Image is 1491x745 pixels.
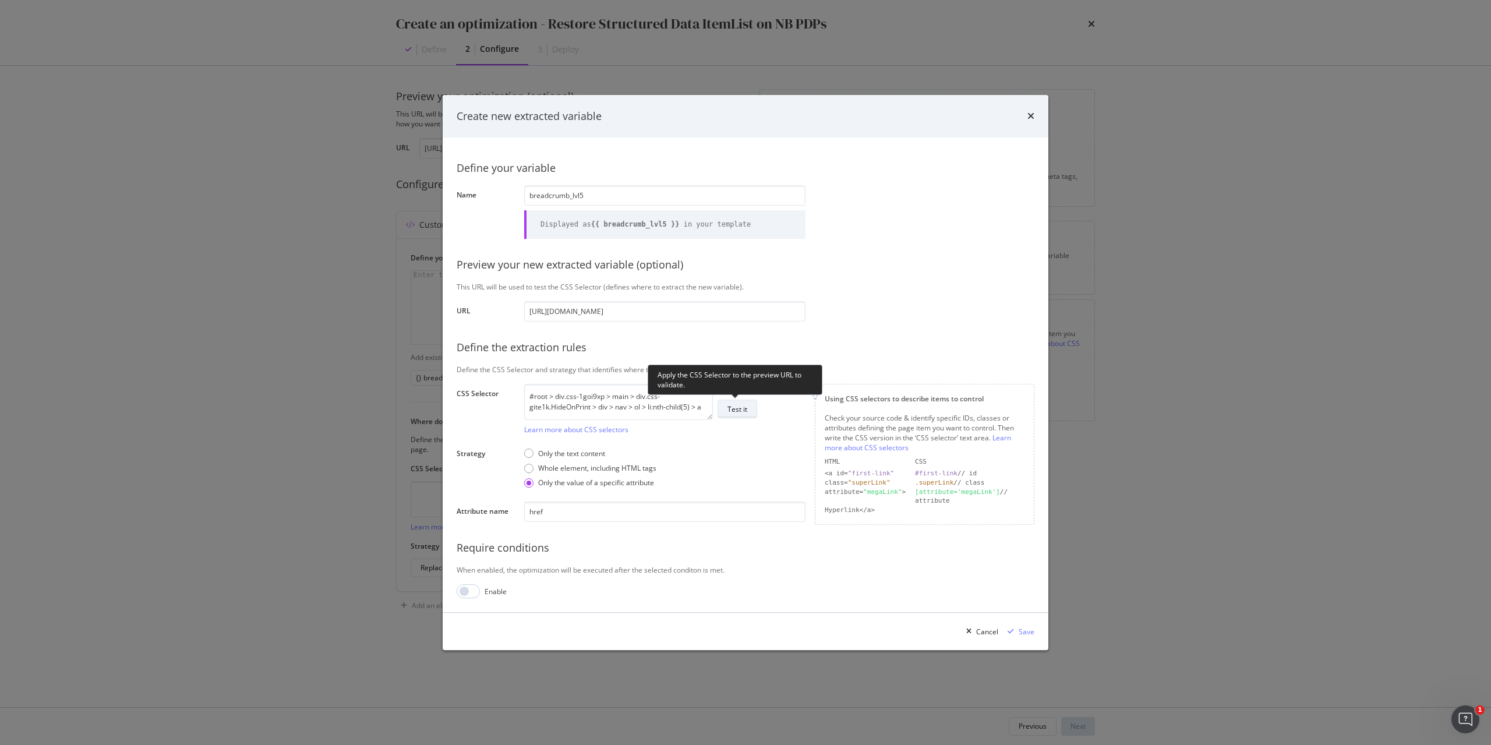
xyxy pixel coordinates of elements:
[485,587,507,596] div: Enable
[915,479,953,486] div: .superLink
[915,469,1024,478] div: // id
[915,478,1024,488] div: // class
[915,458,1024,467] div: CSS
[457,565,1034,575] div: When enabled, the optimization will be executed after the selected conditon is met.
[915,488,1000,496] div: [attribute='megaLink']
[457,306,515,319] label: URL
[457,340,1034,355] div: Define the extraction rules
[538,478,654,488] div: Only the value of a specific attribute
[718,400,757,418] button: Test it
[825,469,906,478] div: <a id=
[524,384,713,420] textarea: #root > div.css-1goi9xp > main > div.css-gite1k.HideOnPrint > div > nav > ol > li:nth-child(5) > a
[1019,627,1034,637] div: Save
[457,389,515,432] label: CSS Selector
[457,365,1034,375] div: Define the CSS Selector and strategy that identifies where to extract the variable from your page.
[457,541,1034,556] div: Require conditions
[524,449,656,458] div: Only the text content
[538,463,656,473] div: Whole element, including HTML tags
[540,220,751,229] div: Displayed as in your template
[524,301,805,322] input: https://www.example.com
[1475,705,1485,715] span: 1
[443,95,1048,651] div: modal
[1027,109,1034,124] div: times
[457,161,1034,176] div: Define your variable
[825,458,906,467] div: HTML
[825,433,1011,453] a: Learn more about CSS selectors
[457,190,515,236] label: Name
[457,109,602,124] div: Create new extracted variable
[524,463,656,473] div: Whole element, including HTML tags
[457,506,515,519] label: Attribute name
[848,469,894,477] div: "first-link"
[538,449,605,458] div: Only the text content
[825,478,906,488] div: class=
[648,365,822,395] div: Apply the CSS Selector to the preview URL to validate.
[1003,622,1034,641] button: Save
[457,282,1034,292] div: This URL will be used to test the CSS Selector (defines where to extract the new variable).
[1451,705,1479,733] iframe: Intercom live chat
[915,488,1024,506] div: // attribute
[915,469,958,477] div: #first-link
[863,488,902,496] div: "megaLink"
[457,257,1034,273] div: Preview your new extracted variable (optional)
[825,413,1024,453] div: Check your source code & identify specific IDs, classes or attributes defining the page item you ...
[591,220,680,228] b: {{ breadcrumb_lvl5 }}
[457,449,515,489] label: Strategy
[825,394,1024,404] div: Using CSS selectors to describe items to control
[976,627,998,637] div: Cancel
[848,479,891,486] div: "superLink"
[524,478,656,488] div: Only the value of a specific attribute
[524,425,628,435] a: Learn more about CSS selectors
[825,488,906,506] div: attribute= >
[727,404,747,414] div: Test it
[962,622,998,641] button: Cancel
[825,506,906,515] div: Hyperlink</a>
